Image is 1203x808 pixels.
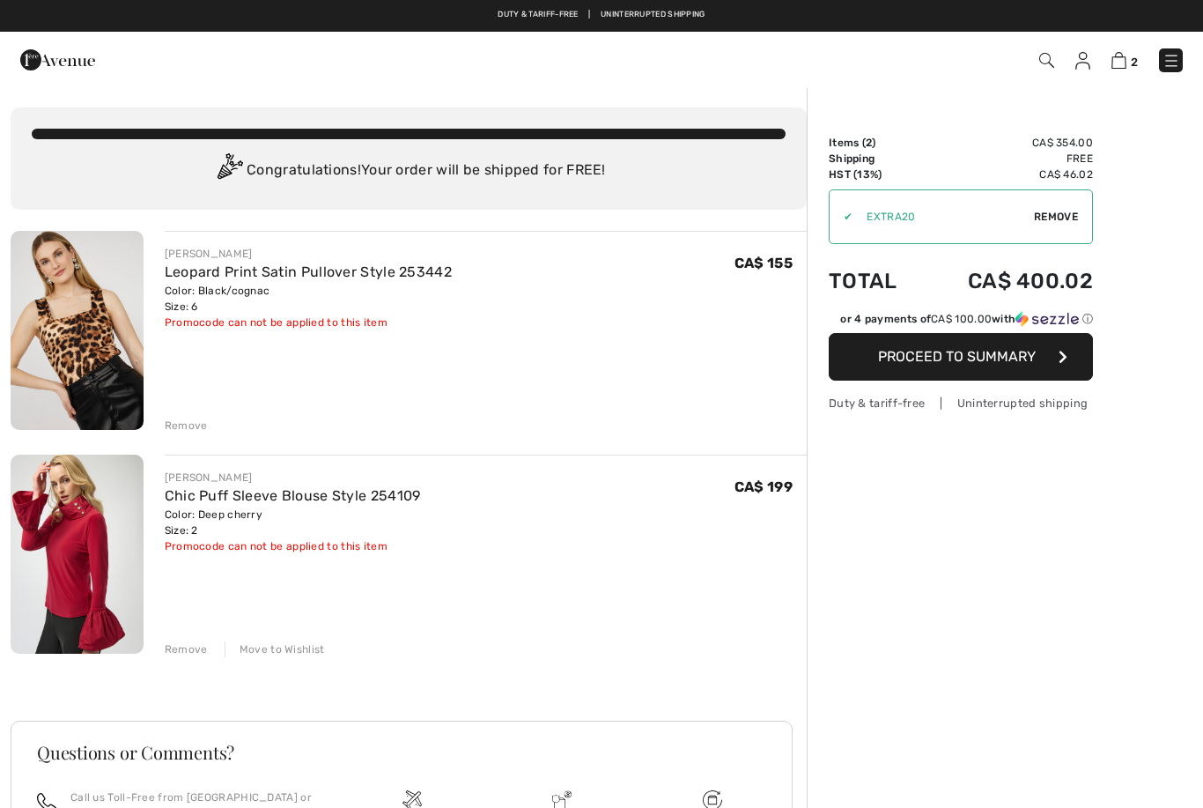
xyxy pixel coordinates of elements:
span: 2 [1131,56,1138,69]
div: Remove [165,418,208,434]
div: Color: Deep cherry Size: 2 [165,507,421,538]
div: Congratulations! Your order will be shipped for FREE! [32,153,786,189]
button: Proceed to Summary [829,333,1093,381]
input: Promo code [852,190,1034,243]
td: CA$ 400.02 [922,251,1093,311]
a: 1ère Avenue [20,50,95,67]
span: CA$ 100.00 [931,313,992,325]
span: Proceed to Summary [878,348,1036,365]
td: Items ( ) [829,135,922,151]
div: or 4 payments ofCA$ 100.00withSezzle Click to learn more about Sezzle [829,311,1093,333]
div: Promocode can not be applied to this item [165,315,452,330]
img: Congratulation2.svg [211,153,247,189]
img: Sezzle [1015,311,1079,327]
span: Remove [1034,209,1078,225]
div: ✔ [830,209,852,225]
div: [PERSON_NAME] [165,246,452,262]
td: Total [829,251,922,311]
img: 1ère Avenue [20,42,95,78]
span: CA$ 199 [734,478,793,495]
div: Move to Wishlist [225,641,325,657]
a: 2 [1111,49,1138,70]
td: Free [922,151,1093,167]
div: [PERSON_NAME] [165,470,421,486]
img: Leopard Print Satin Pullover Style 253442 [11,231,144,430]
h3: Questions or Comments? [37,744,766,761]
a: Leopard Print Satin Pullover Style 253442 [165,263,452,280]
span: CA$ 155 [734,255,793,271]
span: 2 [866,137,872,149]
a: Chic Puff Sleeve Blouse Style 254109 [165,487,421,504]
img: Chic Puff Sleeve Blouse Style 254109 [11,455,144,654]
div: Remove [165,641,208,657]
td: CA$ 354.00 [922,135,1093,151]
div: Color: Black/cognac Size: 6 [165,283,452,315]
img: Menu [1162,52,1180,70]
img: My Info [1075,52,1090,70]
img: Shopping Bag [1111,52,1126,69]
div: Duty & tariff-free | Uninterrupted shipping [829,395,1093,411]
img: Search [1039,53,1054,68]
div: Promocode can not be applied to this item [165,538,421,554]
td: Shipping [829,151,922,167]
td: HST (13%) [829,167,922,182]
div: or 4 payments of with [840,311,1093,327]
td: CA$ 46.02 [922,167,1093,182]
